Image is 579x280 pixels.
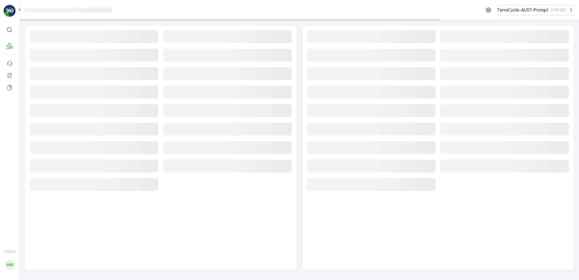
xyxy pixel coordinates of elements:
button: MM [4,255,16,275]
p: ( +10:00 ) [551,8,566,12]
button: TerraCycle-AU01-Prompt(+10:00) [497,5,574,15]
div: MM [5,260,15,270]
span: v 1.50.4 [4,250,16,253]
img: logo [4,5,16,17]
p: TerraCycle-AU01-Prompt [497,7,548,13]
